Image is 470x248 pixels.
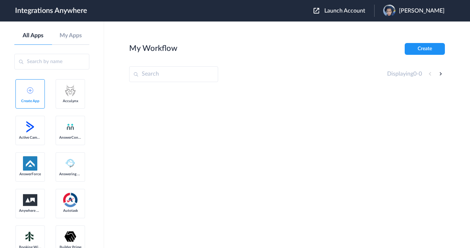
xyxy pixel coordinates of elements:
[15,6,87,15] h1: Integrations Anywhere
[399,8,445,14] span: [PERSON_NAME]
[19,209,41,213] span: Anywhere Works
[324,8,365,14] span: Launch Account
[23,120,37,134] img: active-campaign-logo.svg
[59,135,81,140] span: AnswerConnect
[63,156,77,171] img: Answering_service.png
[419,71,422,77] span: 0
[14,54,89,70] input: Search by name
[59,172,81,176] span: Answering Service
[129,44,177,53] h2: My Workflow
[63,193,77,207] img: autotask.png
[52,32,90,39] a: My Apps
[14,32,52,39] a: All Apps
[63,83,77,97] img: acculynx-logo.svg
[66,123,75,131] img: answerconnect-logo.svg
[19,172,41,176] span: AnswerForce
[413,71,417,77] span: 0
[23,230,37,243] img: Setmore_Logo.svg
[387,71,422,77] h4: Displaying -
[314,8,319,14] img: launch-acct-icon.svg
[383,5,395,17] img: img-0625.jpg
[314,8,374,14] button: Launch Account
[405,43,445,55] button: Create
[27,87,33,94] img: add-icon.svg
[59,209,81,213] span: Autotask
[19,135,41,140] span: Active Campaign
[23,194,37,206] img: aww.png
[129,66,218,82] input: Search
[23,156,37,171] img: af-app-logo.svg
[59,99,81,103] span: AccuLynx
[63,229,77,244] img: builder-prime-logo.svg
[19,99,41,103] span: Create App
